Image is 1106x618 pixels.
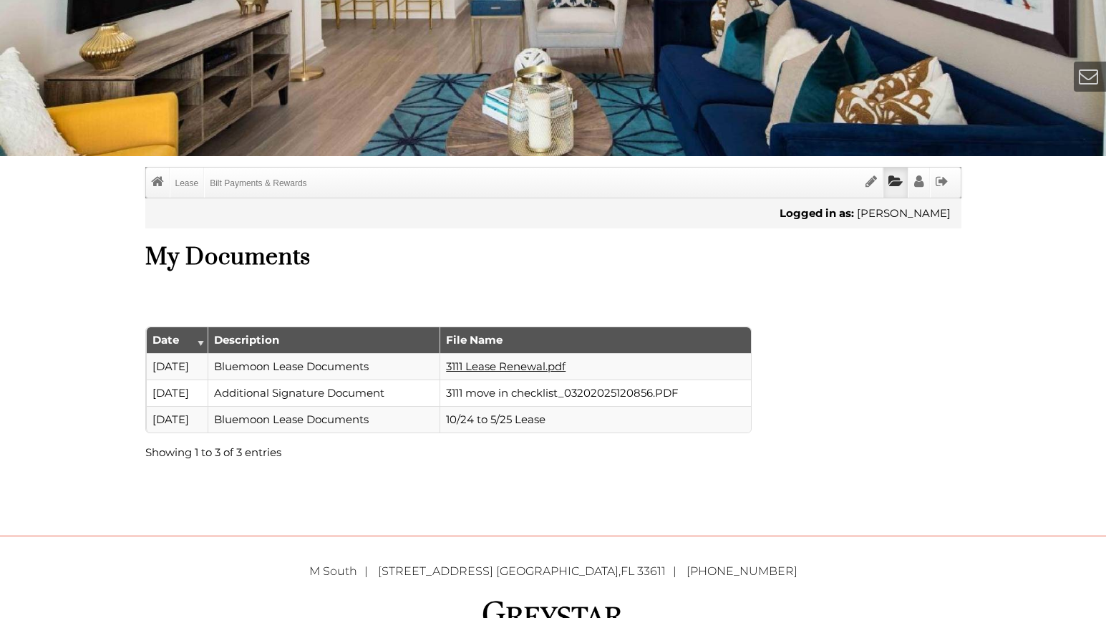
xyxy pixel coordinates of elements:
[914,175,924,188] i: Profile
[309,564,375,578] span: M South
[931,168,954,198] a: Sign Out
[909,168,929,198] a: Profile
[446,386,679,400] a: 3111 move in checklist_03202025120856.PDF
[936,175,949,188] i: Sign Out
[637,564,666,578] span: 33611
[170,168,204,198] a: Lease
[208,353,440,380] td: Bluemoon Lease Documents
[865,175,877,188] i: Sign Documents
[146,406,208,433] td: [DATE]
[146,380,208,406] td: [DATE]
[780,206,854,220] b: Logged in as:
[857,206,951,220] span: [PERSON_NAME]
[883,168,908,198] a: Documents
[205,168,311,198] a: Bilt Payments & Rewards
[888,175,903,188] i: Documents
[860,168,882,198] a: Sign Documents
[208,406,440,433] td: Bluemoon Lease Documents
[145,243,961,272] h1: My Documents
[208,380,440,406] td: Additional Signature Document
[146,353,208,380] td: [DATE]
[146,168,169,198] a: Home
[446,359,566,373] a: 3111 Lease Renewal.pdf
[440,327,751,353] th: File Name
[446,412,545,426] a: 10/24 to 5/25 Lease
[378,564,493,578] span: [STREET_ADDRESS]
[1079,64,1098,88] a: Contact
[378,564,684,578] span: ,
[621,564,634,578] span: FL
[208,327,440,353] th: Description
[309,564,684,578] a: M South [STREET_ADDRESS] [GEOGRAPHIC_DATA],FL 33611
[687,564,797,578] a: [PHONE_NUMBER]
[151,175,164,188] i: Home
[496,564,619,578] span: [GEOGRAPHIC_DATA]
[146,327,208,353] th: Date: activate to sort column ascending
[145,438,441,462] div: Showing 1 to 3 of 3 entries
